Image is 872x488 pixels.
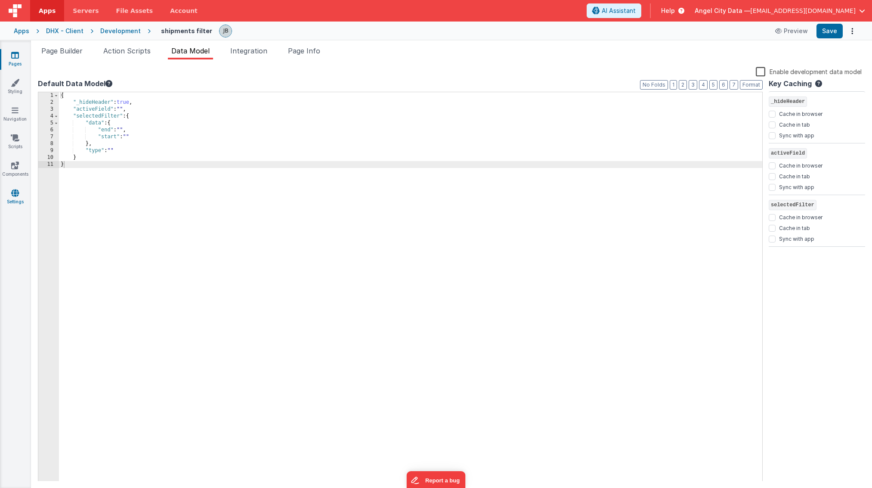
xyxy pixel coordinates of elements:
div: 5 [38,120,59,127]
button: 1 [670,80,677,90]
button: Angel City Data — [EMAIL_ADDRESS][DOMAIN_NAME] [695,6,865,15]
span: [EMAIL_ADDRESS][DOMAIN_NAME] [750,6,856,15]
span: _hideHeader [769,96,807,107]
span: Servers [73,6,99,15]
img: 9990944320bbc1bcb8cfbc08cd9c0949 [220,25,232,37]
button: Save [816,24,843,38]
div: 11 [38,161,59,168]
label: Cache in tab [779,223,810,232]
div: Development [100,27,141,35]
button: 7 [730,80,738,90]
span: AI Assistant [602,6,636,15]
div: 9 [38,147,59,154]
div: 4 [38,113,59,120]
label: Enable development data model [756,66,862,76]
div: Apps [14,27,29,35]
label: Cache in tab [779,120,810,128]
button: 3 [689,80,697,90]
button: No Folds [640,80,668,90]
button: Format [740,80,763,90]
span: Page Info [288,47,320,55]
label: Cache in tab [779,171,810,180]
button: 5 [709,80,717,90]
span: File Assets [116,6,153,15]
div: 1 [38,92,59,99]
span: Apps [39,6,56,15]
label: Sync with app [779,131,814,139]
div: 2 [38,99,59,106]
div: 10 [38,154,59,161]
label: Cache in browser [779,161,823,169]
div: DHX - Client [46,27,83,35]
span: Angel City Data — [695,6,750,15]
button: Default Data Model [38,78,112,89]
span: activeField [769,148,807,159]
div: 7 [38,134,59,140]
span: Data Model [171,47,210,55]
label: Cache in browser [779,109,823,118]
button: AI Assistant [587,3,641,18]
h4: shipments filter [161,28,212,34]
label: Cache in browser [779,212,823,221]
span: selectedFilter [769,200,816,210]
button: 4 [699,80,708,90]
span: Action Scripts [103,47,151,55]
label: Sync with app [779,234,814,242]
button: 2 [679,80,687,90]
div: 8 [38,140,59,147]
span: Page Builder [41,47,83,55]
h4: Key Caching [769,80,812,88]
button: Options [846,25,858,37]
div: 3 [38,106,59,113]
label: Sync with app [779,182,814,191]
button: Preview [770,24,813,38]
span: Integration [230,47,267,55]
button: 6 [719,80,728,90]
div: 6 [38,127,59,134]
span: Help [661,6,675,15]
